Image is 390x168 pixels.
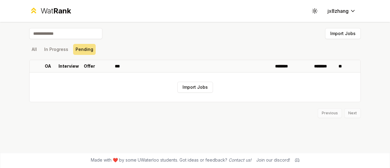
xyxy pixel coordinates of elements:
[177,82,213,93] button: Import Jobs
[325,28,361,39] button: Import Jobs
[41,6,71,16] div: Wat
[91,157,251,163] span: Made with ❤️ by some UWaterloo students. Got ideas or feedback?
[53,6,71,15] span: Rank
[45,63,51,69] p: OA
[84,63,95,69] p: Offer
[58,63,79,69] p: Interview
[29,44,39,55] button: All
[229,157,251,163] a: Contact us!
[256,157,290,163] div: Join our discord!
[323,5,361,16] button: jx8zhang
[42,44,71,55] button: In Progress
[29,6,71,16] a: WatRank
[73,44,96,55] button: Pending
[328,7,349,15] span: jx8zhang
